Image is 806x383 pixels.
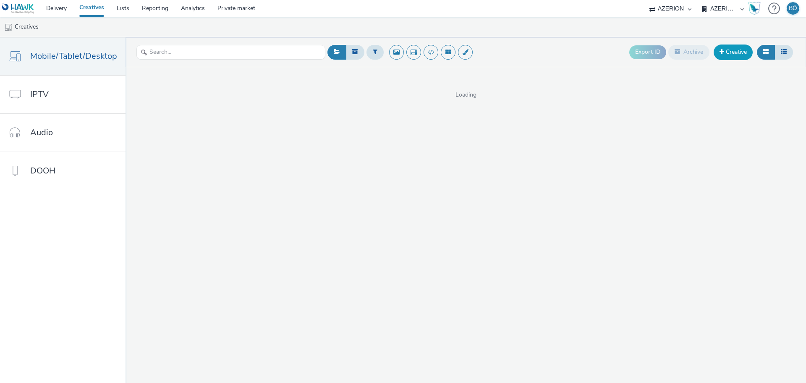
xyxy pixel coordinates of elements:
[789,2,797,15] div: BÖ
[2,3,34,14] img: undefined Logo
[714,45,753,60] a: Creative
[30,165,55,177] span: DOOH
[748,2,761,15] img: Hawk Academy
[757,45,775,59] button: Grid
[30,50,117,62] span: Mobile/Tablet/Desktop
[30,88,49,100] span: IPTV
[30,126,53,139] span: Audio
[748,2,764,15] a: Hawk Academy
[775,45,793,59] button: Table
[136,45,325,60] input: Search...
[629,45,666,59] button: Export ID
[4,23,13,31] img: mobile
[668,45,709,59] button: Archive
[126,91,806,99] span: Loading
